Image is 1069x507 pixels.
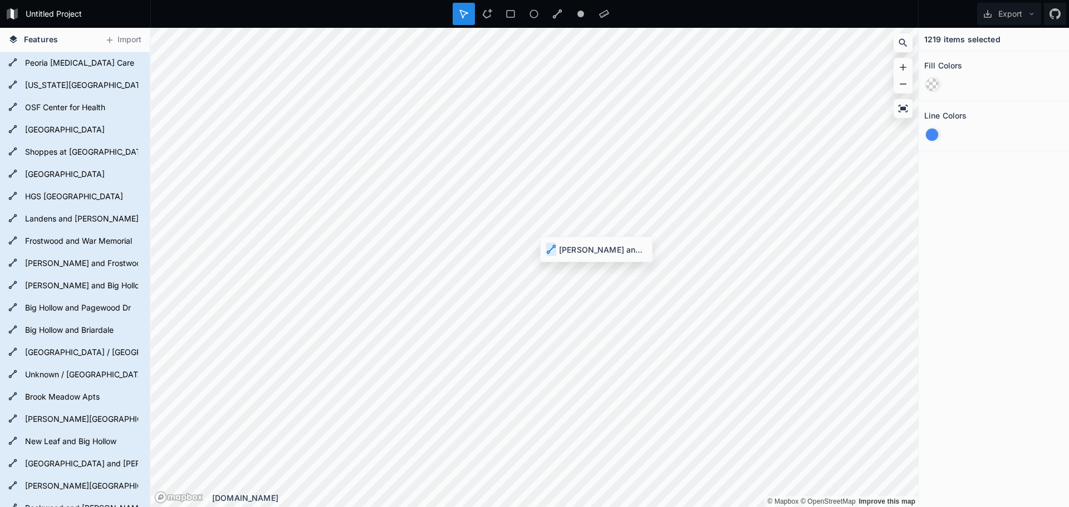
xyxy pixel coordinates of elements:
button: Export [977,3,1041,25]
a: Mapbox logo [154,491,203,504]
a: Mapbox [767,498,798,505]
a: Map feedback [859,498,915,505]
a: OpenStreetMap [801,498,856,505]
span: Features [24,33,58,45]
h4: 1219 items selected [924,33,1001,45]
div: [DOMAIN_NAME] [212,492,918,504]
h2: Fill Colors [924,57,963,74]
h2: Line Colors [924,107,967,124]
button: Import [99,31,147,49]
